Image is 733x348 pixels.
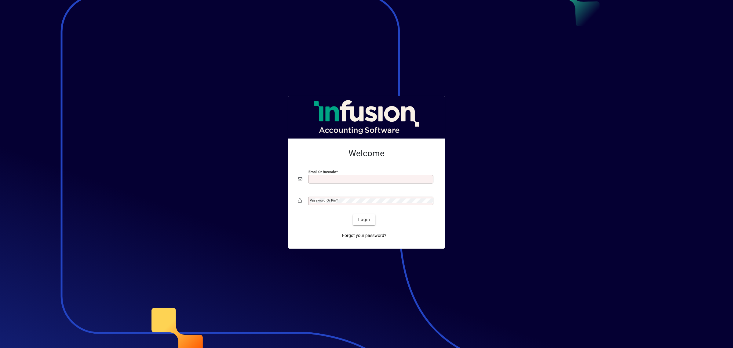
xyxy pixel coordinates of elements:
h2: Welcome [298,148,435,159]
button: Login [353,214,375,225]
mat-label: Email or Barcode [308,169,336,174]
span: Login [358,217,370,223]
a: Forgot your password? [340,230,389,241]
mat-label: Password or Pin [310,198,336,202]
span: Forgot your password? [342,232,386,239]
